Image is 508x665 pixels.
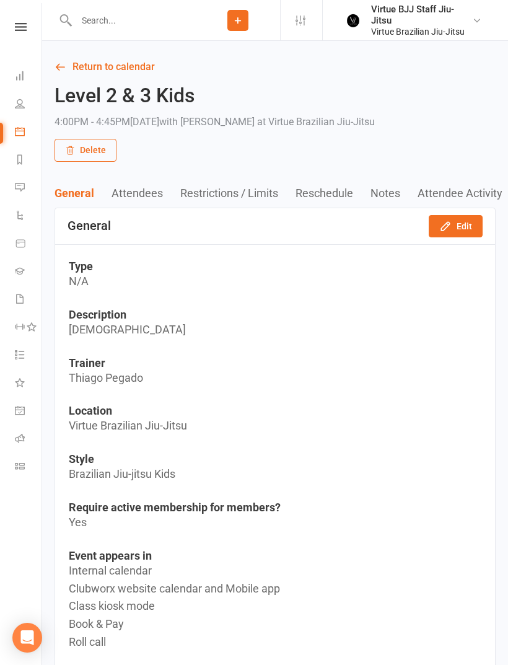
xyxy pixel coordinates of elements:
td: Style [69,452,481,465]
a: Roll call kiosk mode [15,426,43,454]
button: Edit [429,215,483,237]
td: [DEMOGRAPHIC_DATA] [69,321,481,339]
td: Description [69,308,481,321]
div: Book & Pay [69,615,481,633]
button: Attendees [112,187,180,200]
td: Require active membership for members? [69,501,481,514]
span: with [PERSON_NAME] [159,116,255,128]
button: Reschedule [296,187,370,200]
button: General [55,187,112,200]
td: Yes [69,514,481,532]
div: Virtue Brazilian Jiu-Jitsu [371,26,472,37]
a: Product Sales [15,231,43,258]
button: Restrictions / Limits [180,187,296,200]
div: Class kiosk mode [69,597,481,615]
td: N/A [69,273,481,291]
div: General [68,219,111,233]
div: 4:00PM - 4:45PM[DATE] [55,113,375,131]
span: at Virtue Brazilian Jiu-Jitsu [257,116,375,128]
td: Virtue Brazilian Jiu-Jitsu [69,417,481,435]
div: Open Intercom Messenger [12,623,42,653]
div: Internal calendar [69,562,481,580]
td: Location [69,404,481,417]
img: thumb_image1665449447.png [340,8,365,33]
td: Type [69,260,481,273]
button: Notes [370,187,418,200]
td: Trainer [69,356,481,369]
a: General attendance kiosk mode [15,398,43,426]
a: People [15,91,43,119]
div: Clubworx website calendar and Mobile app [69,580,481,598]
a: Class kiosk mode [15,454,43,482]
td: Thiago Pegado [69,369,481,387]
h2: Level 2 & 3 Kids [55,85,375,107]
a: Reports [15,147,43,175]
a: Calendar [15,119,43,147]
div: Roll call [69,633,481,651]
td: Brazilian Jiu-jitsu Kids [69,465,481,483]
a: Dashboard [15,63,43,91]
a: What's New [15,370,43,398]
div: Virtue BJJ Staff Jiu-Jitsu [371,4,472,26]
input: Search... [72,12,196,29]
a: Return to calendar [55,58,496,76]
td: Event appears in [69,549,481,562]
button: Delete [55,139,116,161]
